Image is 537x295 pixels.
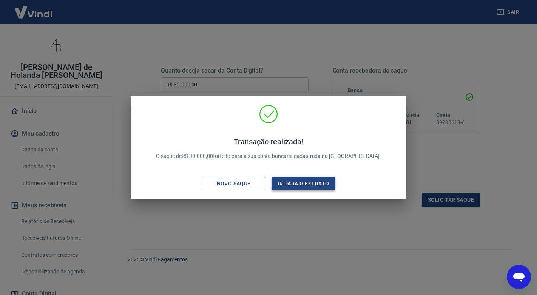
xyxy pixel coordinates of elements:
[156,137,381,160] p: O saque de R$ 30.000,00 foi feito para a sua conta bancária cadastrada na [GEOGRAPHIC_DATA].
[156,137,381,146] h4: Transação realizada!
[272,177,335,191] button: Ir para o extrato
[208,179,260,188] div: Novo saque
[202,177,265,191] button: Novo saque
[507,265,531,289] iframe: Botão para abrir a janela de mensagens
